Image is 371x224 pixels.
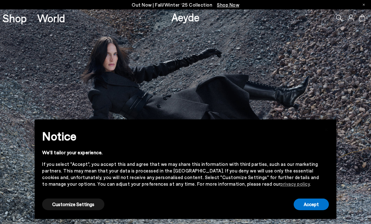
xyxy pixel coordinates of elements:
div: If you select "Accept", you accept this and agree that we may share this information with third p... [42,161,319,187]
button: Accept [294,199,329,210]
button: Customize Settings [42,199,104,210]
button: Close this notice [319,121,334,136]
div: We'll tailor your experience. [42,149,319,156]
a: privacy policy [280,181,310,187]
span: × [324,124,329,133]
h2: Notice [42,128,319,144]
